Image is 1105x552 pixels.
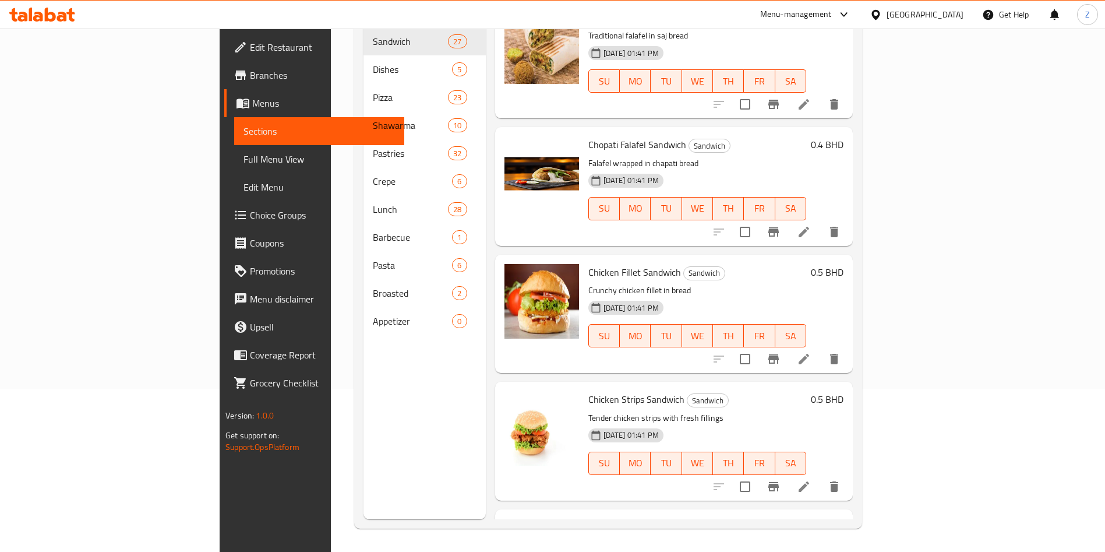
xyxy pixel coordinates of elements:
[588,156,806,171] p: Falafel wrapped in chapati bread
[689,139,730,153] span: Sandwich
[373,174,453,188] div: Crepe
[797,352,811,366] a: Edit menu item
[811,264,843,280] h6: 0.5 BHD
[453,176,466,187] span: 6
[733,347,757,371] span: Select to update
[448,202,467,216] div: items
[363,27,486,55] div: Sandwich27
[760,90,788,118] button: Branch-specific-item
[713,452,744,475] button: TH
[651,197,682,220] button: TU
[733,92,757,117] span: Select to update
[373,202,449,216] span: Lunch
[594,200,615,217] span: SU
[588,197,620,220] button: SU
[620,69,651,93] button: MO
[224,257,404,285] a: Promotions
[713,324,744,347] button: TH
[225,428,279,443] span: Get support on:
[453,288,466,299] span: 2
[225,408,254,423] span: Version:
[453,64,466,75] span: 5
[373,118,449,132] span: Shawarma
[599,175,663,186] span: [DATE] 01:41 PM
[250,376,395,390] span: Grocery Checklist
[775,452,806,475] button: SA
[373,90,449,104] div: Pizza
[256,408,274,423] span: 1.0.0
[655,328,677,344] span: TU
[452,62,467,76] div: items
[594,73,615,90] span: SU
[234,173,404,201] a: Edit Menu
[588,391,684,408] span: Chicken Strips Sandwich
[687,73,708,90] span: WE
[687,328,708,344] span: WE
[373,62,453,76] span: Dishes
[624,73,646,90] span: MO
[651,69,682,93] button: TU
[599,303,663,314] span: [DATE] 01:41 PM
[749,455,770,472] span: FR
[250,292,395,306] span: Menu disclaimer
[588,411,806,426] p: Tender chicken strips with fresh fillings
[599,430,663,441] span: [DATE] 01:41 PM
[449,92,466,103] span: 23
[504,391,579,466] img: Chicken Strips Sandwich
[224,89,404,117] a: Menus
[594,328,615,344] span: SU
[682,324,713,347] button: WE
[744,69,775,93] button: FR
[452,174,467,188] div: items
[588,452,620,475] button: SU
[224,285,404,313] a: Menu disclaimer
[452,230,467,244] div: items
[363,251,486,279] div: Pasta6
[620,324,651,347] button: MO
[718,200,739,217] span: TH
[588,283,806,298] p: Crunchy chicken fillet in bread
[780,455,802,472] span: SA
[760,345,788,373] button: Branch-specific-item
[363,55,486,83] div: Dishes5
[224,369,404,397] a: Grocery Checklist
[775,197,806,220] button: SA
[224,33,404,61] a: Edit Restaurant
[820,218,848,246] button: delete
[797,225,811,239] a: Edit menu item
[655,73,677,90] span: TU
[651,324,682,347] button: TU
[250,320,395,334] span: Upsell
[453,260,466,271] span: 6
[655,455,677,472] span: TU
[452,286,467,300] div: items
[373,146,449,160] span: Pastries
[373,286,453,300] div: Broasted
[363,83,486,111] div: Pizza23
[363,307,486,335] div: Appetizer0
[449,148,466,159] span: 32
[718,455,739,472] span: TH
[243,124,395,138] span: Sections
[682,197,713,220] button: WE
[373,230,453,244] span: Barbecue
[744,452,775,475] button: FR
[820,345,848,373] button: delete
[749,200,770,217] span: FR
[453,316,466,327] span: 0
[250,348,395,362] span: Coverage Report
[363,167,486,195] div: Crepe6
[225,440,299,455] a: Support.OpsPlatform
[363,195,486,223] div: Lunch28
[797,480,811,494] a: Edit menu item
[373,34,449,48] span: Sandwich
[588,29,806,43] p: Traditional falafel in saj bread
[588,518,642,536] span: Crispy Burger
[224,229,404,257] a: Coupons
[363,223,486,251] div: Barbecue1
[624,455,646,472] span: MO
